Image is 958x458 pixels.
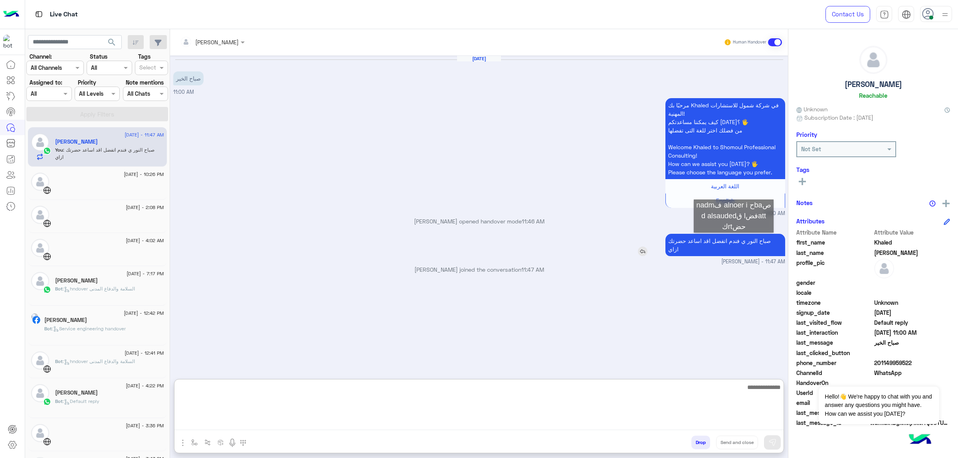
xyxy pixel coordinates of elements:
p: Live Chat [50,9,78,20]
img: Facebook [32,316,40,324]
img: WebChat [43,438,51,446]
div: Select [138,63,156,73]
img: Logo [3,6,19,23]
p: [PERSON_NAME] joined the conversation [173,265,785,274]
p: [PERSON_NAME] opened handover mode [173,217,785,225]
span: phone_number [796,359,873,367]
img: defaultAdmin.png [31,206,49,224]
span: [DATE] - 12:42 PM [124,310,164,317]
p: 13/8/2025, 11:00 AM [173,71,204,85]
img: WebChat [43,219,51,227]
span: : hndover السلامة والدفاع المدنى [63,286,135,292]
img: picture [31,313,38,320]
img: tab [34,9,44,19]
span: [DATE] - 4:22 PM [126,382,164,389]
span: last_clicked_button [796,349,873,357]
img: defaultAdmin.png [31,239,49,257]
label: Channel: [30,52,52,61]
span: Ahmed [874,249,950,257]
img: notes [929,200,936,207]
h6: Tags [796,166,950,173]
span: Bot [44,326,52,332]
img: add [942,200,950,207]
span: 11:46 AM [522,218,544,225]
span: UserId [796,389,873,397]
img: defaultAdmin.png [31,351,49,369]
span: last_interaction [796,328,873,337]
span: last_message_sentiment [796,409,873,417]
img: reply [638,247,647,256]
span: null [874,288,950,297]
a: Contact Us [825,6,870,23]
img: WhatsApp [43,398,51,406]
span: [DATE] - 12:41 PM [125,349,164,357]
span: [PERSON_NAME] - 11:47 AM [721,258,785,266]
img: tab [880,10,889,19]
span: null [874,278,950,287]
span: null [874,349,950,357]
img: hulul-logo.png [906,426,934,454]
span: search [107,38,117,47]
span: Khaled [874,238,950,247]
img: defaultAdmin.png [31,424,49,442]
button: select flow [188,436,201,449]
h6: Attributes [796,217,825,225]
span: : Service engineering handover [52,326,126,332]
h6: Reachable [859,92,887,99]
label: Assigned to: [30,78,62,87]
img: WebChat [43,186,51,194]
span: ChannelId [796,369,873,377]
span: : Default reply [63,398,99,404]
span: صباح النور ي فندم اتفضل اقد اساعد حضرتك ازاي [55,147,154,160]
span: اللغة العربية [711,183,739,190]
img: defaultAdmin.png [31,272,49,290]
img: WhatsApp [43,286,51,294]
h5: Abd El-Karim Ahmed [44,317,87,324]
span: gender [796,278,873,287]
span: 201149959522 [874,359,950,367]
img: WebChat [43,365,51,373]
a: tab [876,6,892,23]
img: profile [940,10,950,20]
img: defaultAdmin.png [31,173,49,191]
span: 2025-08-13T08:00:23.979Z [874,328,950,337]
span: Attribute Value [874,228,950,237]
h5: Ibrahim shosha [55,277,98,284]
p: 13/8/2025, 11:47 AM [665,234,785,256]
span: [DATE] - 2:08 PM [126,204,164,211]
button: Apply Filters [26,107,168,121]
span: last_message [796,338,873,347]
h6: [DATE] [457,56,501,61]
span: profile_pic [796,259,873,277]
span: last_message_id [796,419,869,427]
h5: Khaled Ahmed [55,138,98,145]
span: Bot [55,286,63,292]
span: Hello!👋 We're happy to chat with you and answer any questions you might have. How can we assist y... [819,387,939,424]
img: tab [902,10,911,19]
img: WhatsApp [43,147,51,155]
span: Unknown [874,298,950,307]
button: Trigger scenario [201,436,214,449]
span: [DATE] - 7:17 PM [127,270,164,277]
span: [DATE] - 10:26 PM [124,171,164,178]
span: timezone [796,298,873,307]
label: Status [90,52,107,61]
img: make a call [240,440,246,446]
span: Bot [55,358,63,364]
span: Unknown [796,105,827,113]
span: 11:00 AM [173,89,194,95]
button: create order [214,436,228,449]
span: English [716,197,734,204]
img: Trigger scenario [204,439,211,446]
button: search [102,35,122,52]
span: [DATE] - 11:47 AM [125,131,164,138]
span: signup_date [796,308,873,317]
img: select flow [191,439,198,446]
span: [DATE] - 4:02 AM [126,237,164,244]
span: email [796,399,873,407]
img: defaultAdmin.png [860,46,887,73]
h6: Notes [796,199,813,206]
span: صباح الخير [874,338,950,347]
small: Human Handover [733,39,766,45]
span: : hndover السلامة والدفاع المدنى [63,358,135,364]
